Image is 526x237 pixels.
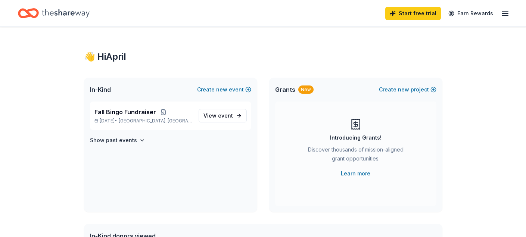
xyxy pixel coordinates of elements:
span: Grants [275,85,295,94]
button: Createnewproject [379,85,436,94]
div: Discover thousands of mission-aligned grant opportunities. [305,145,407,166]
h4: Show past events [90,136,137,145]
a: Start free trial [385,7,441,20]
span: new [398,85,409,94]
span: new [216,85,227,94]
div: New [298,85,314,94]
button: Createnewevent [197,85,251,94]
a: Earn Rewards [444,7,498,20]
div: 👋 Hi April [84,51,442,63]
a: Home [18,4,90,22]
a: View event [199,109,247,122]
p: [DATE] • [94,118,193,124]
a: Learn more [341,169,370,178]
span: View [203,111,233,120]
span: In-Kind [90,85,111,94]
span: Fall Bingo Fundraiser [94,107,156,116]
span: [GEOGRAPHIC_DATA], [GEOGRAPHIC_DATA] [119,118,192,124]
div: Introducing Grants! [330,133,382,142]
button: Show past events [90,136,145,145]
span: event [218,112,233,119]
